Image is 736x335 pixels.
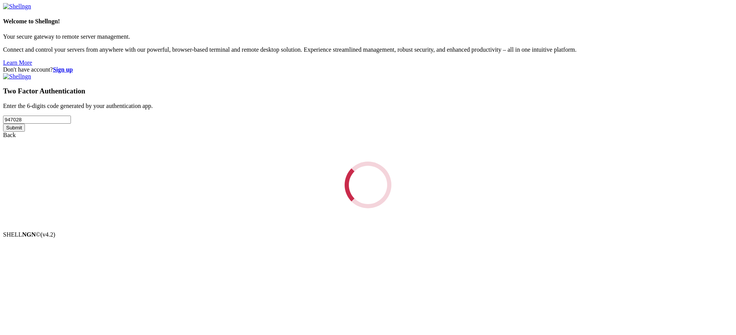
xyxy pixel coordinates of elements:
[53,66,73,73] a: Sign up
[342,159,393,210] div: Loading...
[3,33,733,40] p: Your secure gateway to remote server management.
[41,231,56,238] span: 4.2.0
[3,3,31,10] img: Shellngn
[3,73,31,80] img: Shellngn
[3,46,733,53] p: Connect and control your servers from anywhere with our powerful, browser-based terminal and remo...
[3,59,32,66] a: Learn More
[3,66,733,73] div: Don't have account?
[22,231,36,238] b: NGN
[3,132,16,138] a: Back
[3,124,25,132] input: Submit
[3,103,733,109] p: Enter the 6-digits code generated by your authentication app.
[3,116,71,124] input: Two factor code
[3,18,733,25] h4: Welcome to Shellngn!
[3,231,55,238] span: SHELL ©
[3,87,733,95] h3: Two Factor Authentication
